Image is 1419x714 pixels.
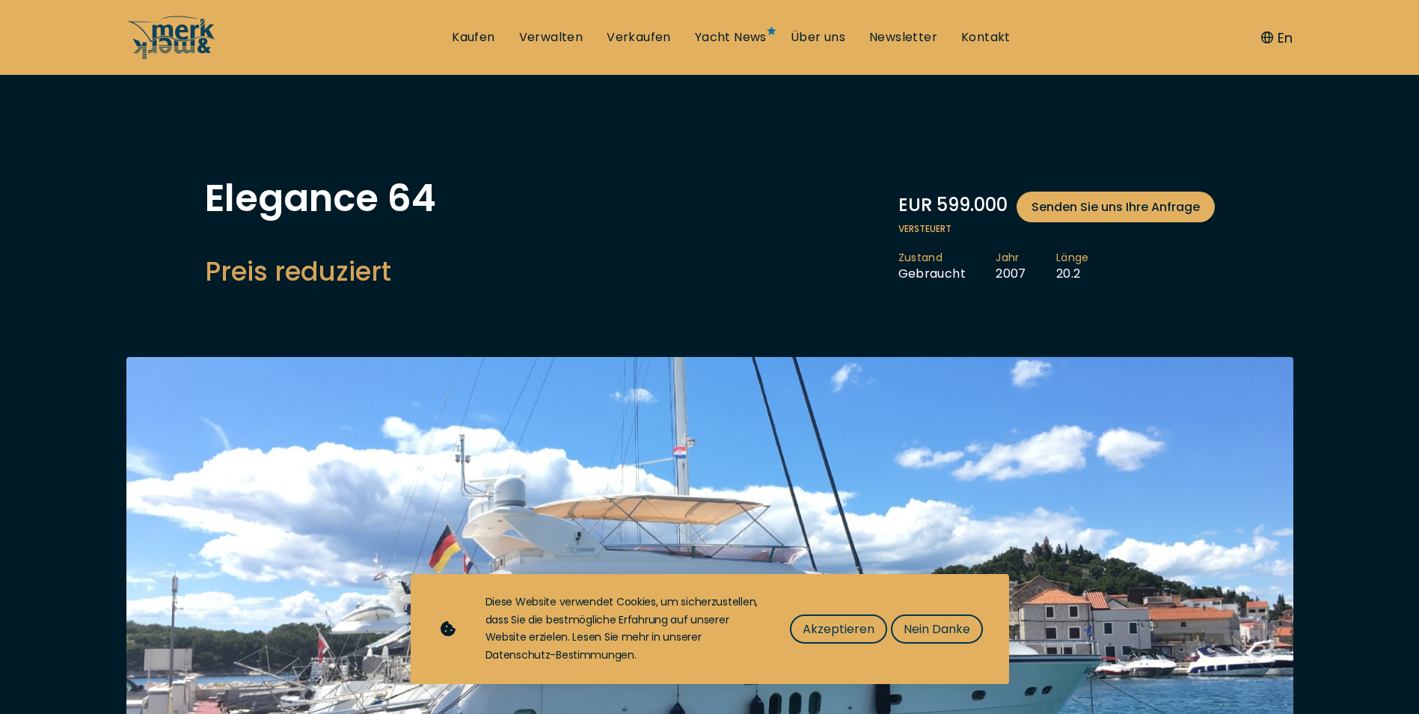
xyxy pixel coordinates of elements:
span: Nein Danke [904,620,970,638]
a: Über uns [791,29,845,46]
span: Länge [1056,251,1089,266]
button: Akzeptieren [790,614,887,644]
li: 2007 [996,251,1056,282]
span: Akzeptieren [803,620,874,638]
button: En [1261,28,1293,48]
span: Jahr [996,251,1026,266]
a: Kaufen [452,29,494,46]
h1: Elegance 64 [205,180,436,217]
a: Senden Sie uns Ihre Anfrage [1017,192,1215,222]
a: Yacht News [695,29,767,46]
span: Zustand [898,251,966,266]
span: Senden Sie uns Ihre Anfrage [1032,198,1200,216]
div: EUR 599.000 [898,192,1215,222]
a: Verwalten [519,29,583,46]
span: Versteuert [898,222,1215,236]
h2: Preis reduziert [205,253,436,290]
div: Diese Website verwendet Cookies, um sicherzustellen, dass Sie die bestmögliche Erfahrung auf unse... [485,594,760,665]
li: 20.2 [1056,251,1119,282]
a: Datenschutz-Bestimmungen [485,647,634,662]
a: Verkaufen [607,29,671,46]
a: Newsletter [869,29,937,46]
a: Kontakt [961,29,1011,46]
button: Nein Danke [891,614,983,644]
li: Gebraucht [898,251,996,282]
